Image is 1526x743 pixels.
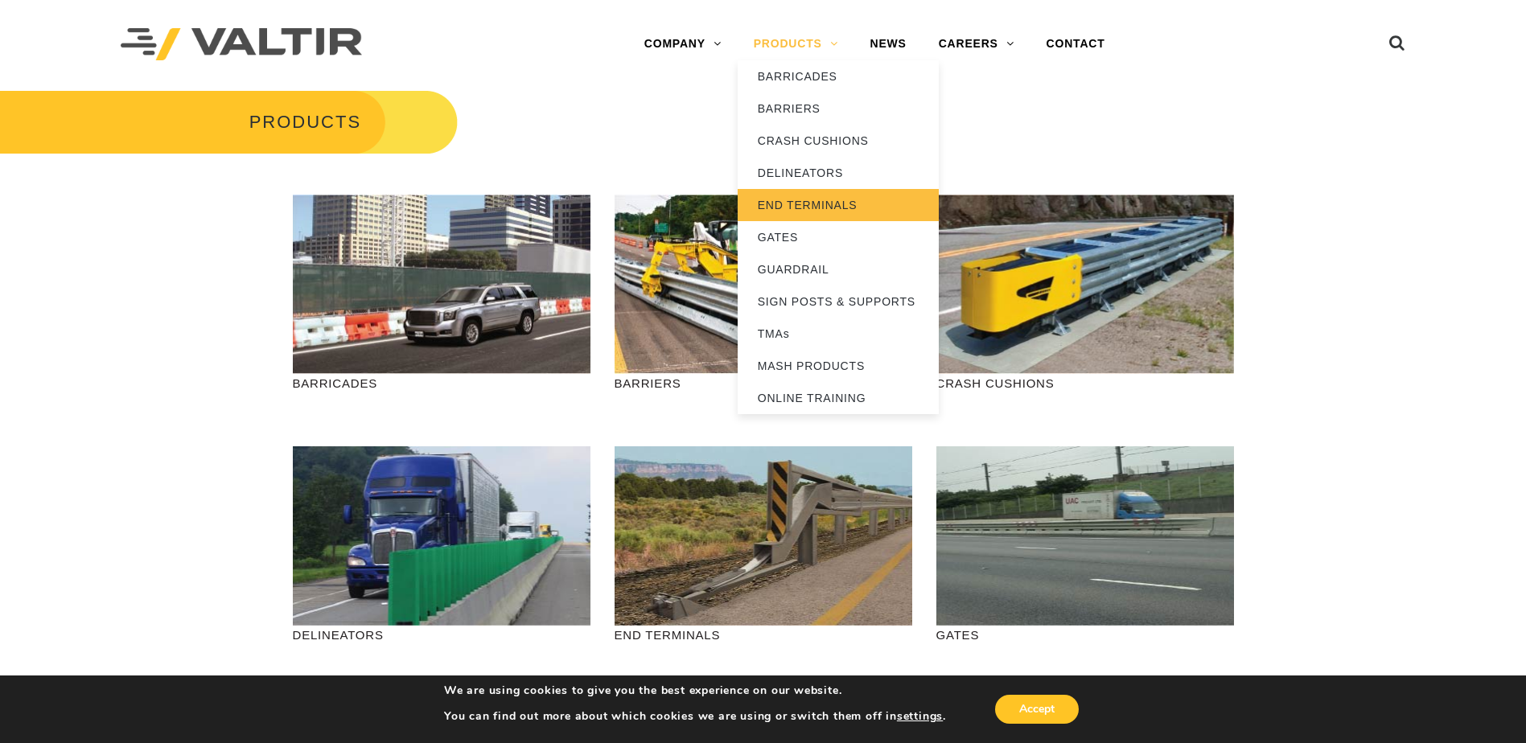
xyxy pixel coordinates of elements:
a: COMPANY [628,28,738,60]
a: GUARDRAIL [738,253,939,285]
p: BARRICADES [293,374,590,392]
a: END TERMINALS [738,189,939,221]
a: CONTACT [1030,28,1121,60]
button: settings [897,709,943,724]
a: GATES [738,221,939,253]
p: CRASH CUSHIONS [936,374,1234,392]
a: PRODUCTS [738,28,854,60]
img: Valtir [121,28,362,61]
p: END TERMINALS [615,626,912,644]
a: BARRICADES [738,60,939,92]
p: DELINEATORS [293,626,590,644]
a: DELINEATORS [738,157,939,189]
a: CAREERS [923,28,1030,60]
a: CRASH CUSHIONS [738,125,939,157]
a: MASH PRODUCTS [738,350,939,382]
p: BARRIERS [615,374,912,392]
a: SIGN POSTS & SUPPORTS [738,285,939,318]
a: BARRIERS [738,92,939,125]
p: You can find out more about which cookies we are using or switch them off in . [444,709,946,724]
p: GATES [936,626,1234,644]
a: ONLINE TRAINING [738,382,939,414]
button: Accept [995,695,1079,724]
p: We are using cookies to give you the best experience on our website. [444,683,946,698]
a: TMAs [738,318,939,350]
a: NEWS [854,28,923,60]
